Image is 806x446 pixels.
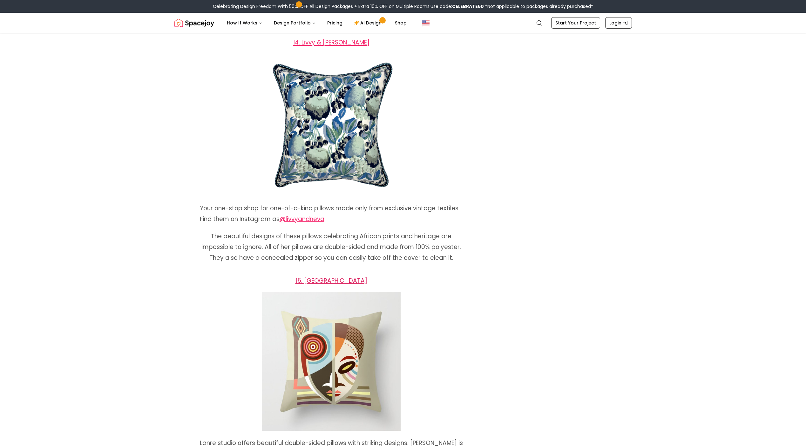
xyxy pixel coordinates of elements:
[322,17,348,29] a: Pricing
[222,17,412,29] nav: Main
[349,17,389,29] a: AI Design
[551,17,600,29] a: Start Your Project
[295,275,367,285] a: 15. [GEOGRAPHIC_DATA]
[260,54,403,196] img: Pillow
[452,3,484,10] b: CELEBRATE50
[430,3,484,10] span: Use code:
[422,19,430,27] img: United States
[174,13,632,33] nav: Global
[222,17,268,29] button: How It Works
[605,17,632,29] a: Login
[295,276,367,285] span: 15. [GEOGRAPHIC_DATA]
[213,3,593,10] div: Celebrating Design Freedom With 50% OFF All Design Packages + Extra 10% OFF on Multiple Rooms.
[201,232,461,262] span: The beautiful designs of these pillows celebrating African prints and heritage are impossible to ...
[200,204,460,223] span: Your one-stop shop for one-of-a-kind pillows made only from exclusive vintage textiles. Find them...
[269,17,321,29] button: Design Portfolio
[293,37,369,47] a: 14. Livvy & [PERSON_NAME]
[280,215,324,223] a: @livvyandneva
[174,17,214,29] a: Spacejoy
[484,3,593,10] span: *Not applicable to packages already purchased*
[174,17,214,29] img: Spacejoy Logo
[390,17,412,29] a: Shop
[293,38,369,47] span: 14. Livvy & [PERSON_NAME]
[262,292,401,431] img: Maskermorphosis Throw Pillow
